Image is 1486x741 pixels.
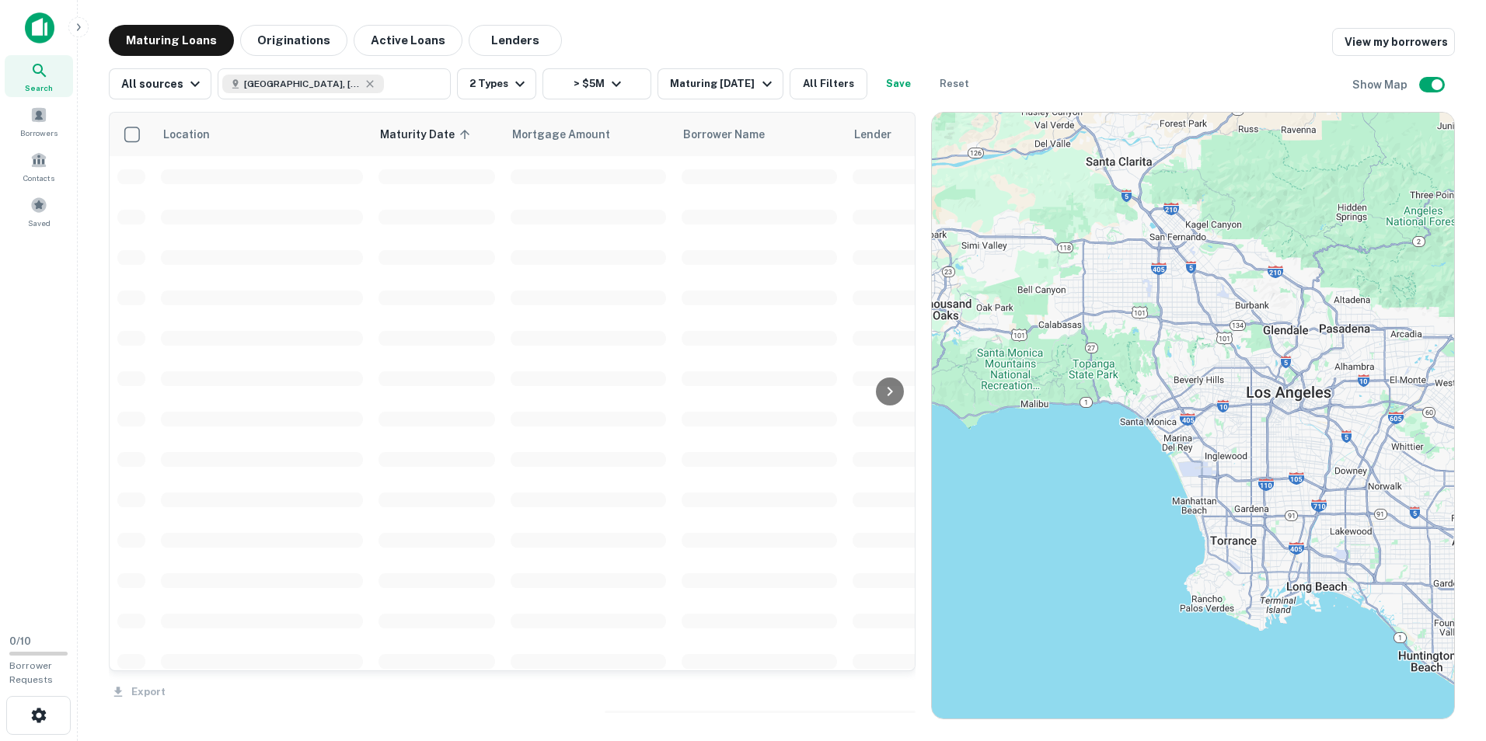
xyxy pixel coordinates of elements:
button: Maturing [DATE] [658,68,783,99]
span: Mortgage Amount [512,125,630,144]
button: > $5M [542,68,651,99]
img: capitalize-icon.png [25,12,54,43]
span: Lender [854,125,891,144]
div: All sources [121,75,204,93]
span: Maturity Date [380,125,475,144]
th: Borrower Name [674,113,845,156]
a: Search [5,55,73,97]
div: 0 0 [932,113,1454,718]
span: Saved [28,217,51,229]
a: View my borrowers [1332,28,1455,56]
span: Contacts [23,172,54,184]
a: Contacts [5,145,73,187]
div: Maturing [DATE] [670,75,776,93]
a: Borrowers [5,100,73,142]
button: 2 Types [457,68,536,99]
th: Maturity Date [371,113,503,156]
button: Reset [930,68,979,99]
h6: Show Map [1352,76,1410,93]
span: Borrowers [20,127,58,139]
span: Borrower Name [683,125,765,144]
th: Lender [845,113,1094,156]
button: Originations [240,25,347,56]
th: Mortgage Amount [503,113,674,156]
button: All sources [109,68,211,99]
span: Location [162,125,210,144]
span: 0 / 10 [9,635,31,647]
button: Save your search to get updates of matches that match your search criteria. [874,68,923,99]
button: Maturing Loans [109,25,234,56]
span: Search [25,82,53,94]
a: Saved [5,190,73,232]
button: All Filters [790,68,867,99]
span: [GEOGRAPHIC_DATA], [GEOGRAPHIC_DATA], [GEOGRAPHIC_DATA] [244,77,361,91]
span: Borrower Requests [9,660,53,685]
button: Lenders [469,25,562,56]
iframe: Chat Widget [1408,567,1486,642]
th: Location [153,113,371,156]
button: Active Loans [354,25,462,56]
